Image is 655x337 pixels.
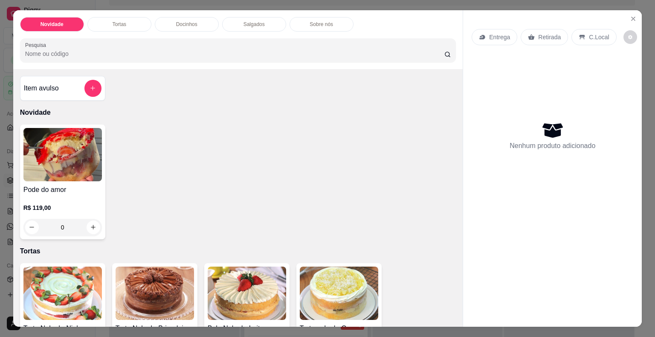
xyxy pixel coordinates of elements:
p: Tortas [20,246,456,256]
p: Tortas [112,21,126,28]
p: Novidade [20,107,456,118]
button: Close [626,12,640,26]
img: product-image [23,128,102,181]
img: product-image [116,267,194,320]
img: product-image [208,267,286,320]
img: product-image [23,267,102,320]
p: C.Local [589,33,609,41]
img: product-image [300,267,378,320]
h4: Item avulso [24,83,59,93]
p: Novidade [41,21,64,28]
p: R$ 119,00 [23,203,102,212]
button: decrease-product-quantity [623,30,637,44]
p: Docinhos [176,21,197,28]
input: Pesquisa [25,49,444,58]
label: Pesquisa [25,41,49,49]
p: Sobre nós [310,21,333,28]
button: add-separate-item [84,80,101,97]
button: increase-product-quantity [87,221,100,234]
p: Entrega [489,33,510,41]
p: Retirada [538,33,561,41]
p: Nenhum produto adicionado [510,141,595,151]
button: decrease-product-quantity [25,221,39,234]
p: Salgados [243,21,265,28]
h4: Pode do amor [23,185,102,195]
